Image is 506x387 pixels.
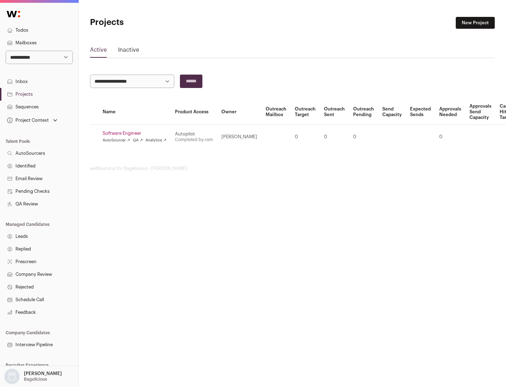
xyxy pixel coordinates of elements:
[118,46,139,57] a: Inactive
[406,99,435,125] th: Expected Sends
[320,99,349,125] th: Outreach Sent
[133,138,143,143] a: QA ↗
[90,46,107,57] a: Active
[291,125,320,149] td: 0
[217,125,261,149] td: [PERSON_NAME]
[435,125,465,149] td: 0
[435,99,465,125] th: Approvals Needed
[217,99,261,125] th: Owner
[3,7,24,21] img: Wellfound
[261,99,291,125] th: Outreach Mailbox
[465,99,495,125] th: Approvals Send Capacity
[24,371,62,376] p: [PERSON_NAME]
[145,138,166,143] a: Analytics ↗
[291,99,320,125] th: Outreach Target
[3,369,63,384] button: Open dropdown
[175,138,213,142] a: Completed by csm
[90,166,495,171] footer: wellfound:ai for Bagelicious - [PERSON_NAME]
[98,99,171,125] th: Name
[456,17,495,29] a: New Project
[175,131,213,137] div: Autopilot
[6,118,49,123] div: Project Context
[349,99,378,125] th: Outreach Pending
[103,131,167,136] a: Software Engineer
[349,125,378,149] td: 0
[320,125,349,149] td: 0
[4,369,20,384] img: nopic.png
[90,17,225,28] h1: Projects
[378,99,406,125] th: Send Capacity
[171,99,217,125] th: Product Access
[24,376,47,382] p: Bagelicious
[103,138,130,143] a: AutoSourcer ↗
[6,115,59,125] button: Open dropdown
